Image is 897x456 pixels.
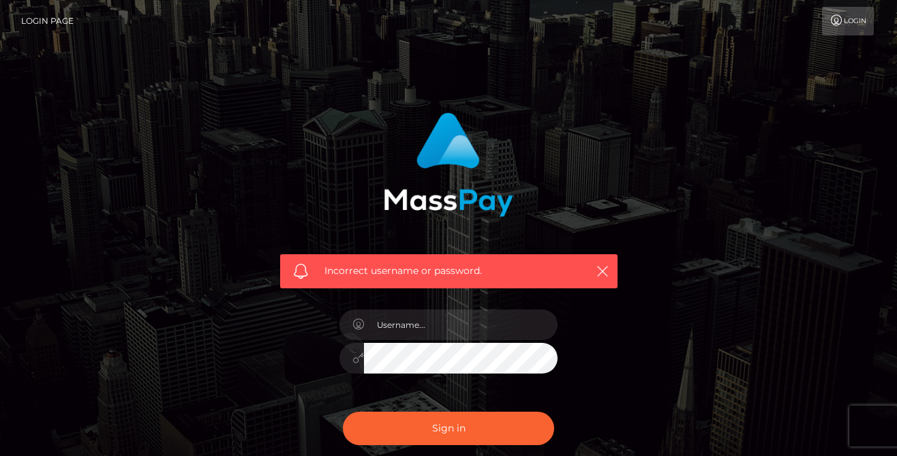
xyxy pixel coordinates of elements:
button: Sign in [343,412,554,445]
a: Login Page [21,7,74,35]
img: MassPay Login [384,112,513,217]
input: Username... [364,309,558,340]
span: Incorrect username or password. [324,264,573,278]
a: Login [822,7,874,35]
